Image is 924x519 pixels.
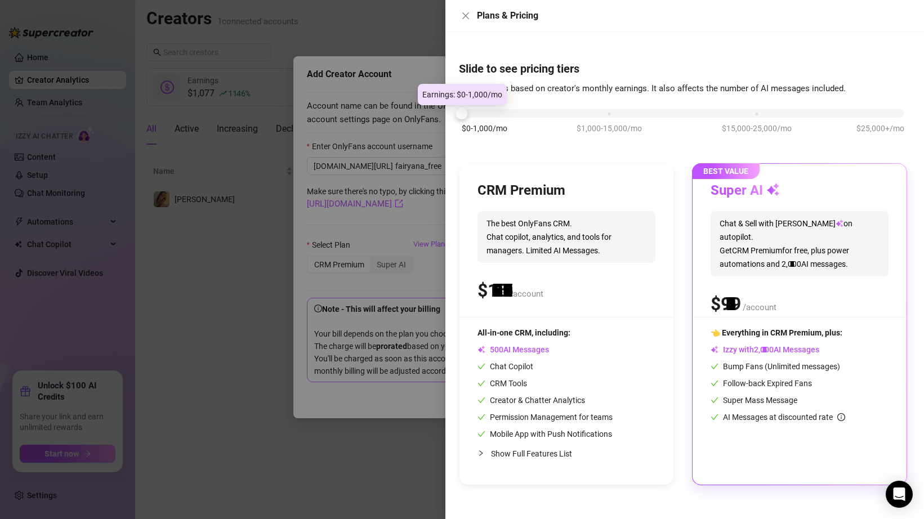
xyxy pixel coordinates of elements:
span: Mobile App with Push Notifications [477,429,612,439]
span: check [711,396,718,404]
span: $1,000-15,000/mo [577,122,642,135]
span: Bump Fans (Unlimited messages) [711,362,840,371]
span: check [711,363,718,370]
span: Chat Copilot [477,362,533,371]
span: Super Mass Message [711,396,797,405]
span: close [461,11,470,20]
span: $ [711,293,741,315]
span: 👈 Everything in CRM Premium, plus: [711,328,842,337]
div: Show Full Features List [477,440,655,467]
h4: Slide to see pricing tiers [459,61,910,77]
span: Izzy with AI Messages [711,345,819,354]
span: Permission Management for teams [477,413,613,422]
span: BEST VALUE [692,163,760,179]
span: check [477,379,485,387]
span: $ [477,280,508,301]
span: check [477,396,485,404]
span: /account [510,289,543,299]
span: check [711,413,718,421]
span: check [477,430,485,438]
span: All-in-one CRM, including: [477,328,570,337]
div: Plans & Pricing [477,9,910,23]
span: AI Messages [477,345,549,354]
span: $25,000+/mo [856,122,904,135]
div: Earnings: $0-1,000/mo [418,84,507,105]
span: CRM Tools [477,379,527,388]
div: Open Intercom Messenger [886,481,913,508]
span: check [477,363,485,370]
span: check [477,413,485,421]
h3: CRM Premium [477,182,565,200]
span: Chat & Sell with [PERSON_NAME] on autopilot. Get CRM Premium for free, plus power automations and... [711,211,889,276]
span: check [711,379,718,387]
span: collapsed [477,450,484,457]
span: AI Messages at discounted rate [723,413,845,422]
span: info-circle [837,413,845,421]
button: Close [459,9,472,23]
span: Creator & Chatter Analytics [477,396,585,405]
span: $0-1,000/mo [462,122,507,135]
span: Follow-back Expired Fans [711,379,812,388]
span: /account [743,302,776,312]
span: Our pricing is based on creator's monthly earnings. It also affects the number of AI messages inc... [459,83,846,93]
span: The best OnlyFans CRM. Chat copilot, analytics, and tools for managers. Limited AI Messages. [477,211,655,263]
h3: Super AI [711,182,780,200]
span: $15,000-25,000/mo [722,122,792,135]
span: Show Full Features List [491,449,572,458]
